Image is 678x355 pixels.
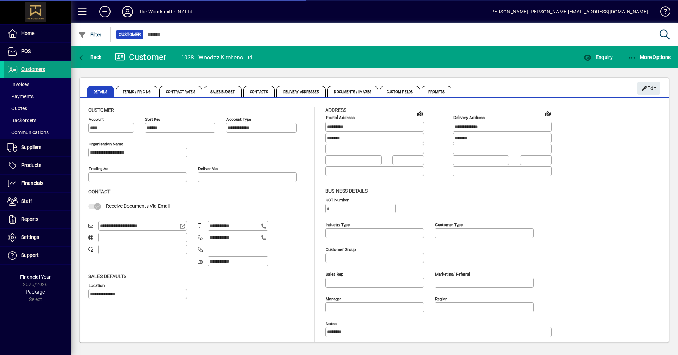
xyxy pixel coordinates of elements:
button: Profile [116,5,139,18]
span: Contract Rates [159,86,202,97]
span: Customers [21,66,45,72]
mat-label: Location [89,283,105,288]
a: Support [4,247,71,264]
mat-label: Manager [326,296,341,301]
span: Staff [21,198,32,204]
a: Home [4,25,71,42]
a: Invoices [4,78,71,90]
span: Payments [7,94,34,99]
span: Custom Fields [380,86,420,97]
mat-label: Organisation name [89,142,123,146]
span: POS [21,48,31,54]
span: Edit [641,83,656,94]
span: Invoices [7,82,29,87]
button: Add [94,5,116,18]
span: Receive Documents Via Email [106,203,170,209]
span: Settings [21,234,39,240]
a: Products [4,157,71,174]
mat-label: Account [89,117,104,122]
button: Edit [637,82,660,95]
mat-label: Account Type [226,117,251,122]
a: Communications [4,126,71,138]
a: View on map [415,108,426,119]
mat-label: GST Number [326,197,349,202]
mat-label: Marketing/ Referral [435,271,470,276]
span: Sales Budget [204,86,242,97]
mat-label: Sales rep [326,271,343,276]
span: Business details [325,188,368,194]
mat-label: Deliver via [198,166,218,171]
a: Payments [4,90,71,102]
span: Products [21,162,41,168]
a: Knowledge Base [655,1,669,24]
span: Quotes [7,106,27,111]
span: Reports [21,216,38,222]
div: 1038 - Woodzz Kitchens Ltd [181,52,253,63]
a: Suppliers [4,139,71,156]
a: Settings [4,229,71,246]
a: Reports [4,211,71,228]
mat-label: Customer type [435,222,463,227]
span: Customer [119,31,141,38]
span: Customer [88,107,114,113]
div: The Woodsmiths NZ Ltd . [139,6,195,17]
app-page-header-button: Back [71,51,109,64]
a: View on map [542,108,553,119]
span: Details [87,86,114,97]
mat-label: Trading as [89,166,108,171]
span: Delivery Addresses [276,86,326,97]
div: Customer [115,52,167,63]
span: Contacts [243,86,275,97]
mat-label: Notes [326,321,337,326]
div: [PERSON_NAME] [PERSON_NAME][EMAIL_ADDRESS][DOMAIN_NAME] [489,6,648,17]
span: Enquiry [583,54,613,60]
span: Filter [78,32,102,37]
button: Filter [76,28,103,41]
span: Communications [7,130,49,135]
a: Financials [4,175,71,192]
span: Terms / Pricing [116,86,158,97]
span: Financial Year [20,274,51,280]
mat-label: Region [435,296,447,301]
span: Backorders [7,118,36,123]
span: Address [325,107,346,113]
span: Contact [88,189,110,194]
span: Sales defaults [88,273,126,279]
button: Enquiry [582,51,614,64]
span: Support [21,252,39,258]
span: Documents / Images [327,86,378,97]
span: Prompts [422,86,452,97]
mat-label: Industry type [326,222,350,227]
a: Staff [4,193,71,210]
span: Financials [21,180,43,186]
button: Back [76,51,103,64]
a: Quotes [4,102,71,114]
span: Suppliers [21,144,41,150]
span: Package [26,289,45,295]
a: Backorders [4,114,71,126]
a: POS [4,43,71,60]
button: More Options [626,51,673,64]
span: More Options [628,54,671,60]
mat-label: Sort key [145,117,160,122]
span: Home [21,30,34,36]
span: Back [78,54,102,60]
mat-label: Customer group [326,247,356,252]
